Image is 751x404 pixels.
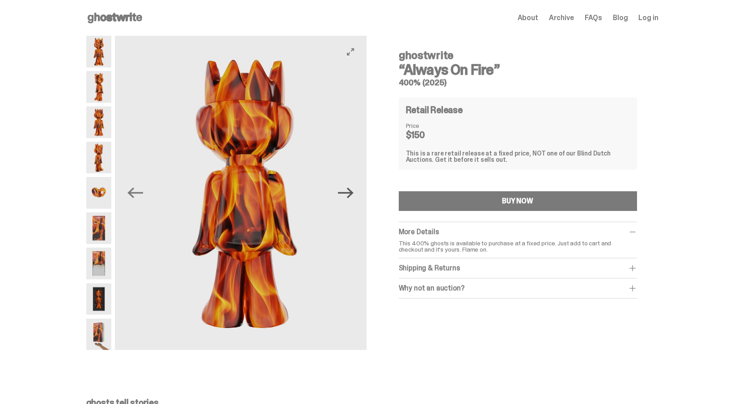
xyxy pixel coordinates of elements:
a: Log in [638,14,658,21]
div: This is a rare retail release at a fixed price, NOT one of our Blind Dutch Auctions. Get it befor... [406,150,630,163]
h4: Retail Release [406,105,463,114]
a: About [518,14,538,21]
dd: $150 [406,130,451,139]
dt: Price [406,122,451,129]
img: Always-On-Fire---Website-Archive.2487X.png [119,36,371,350]
h5: 400% (2025) [399,79,637,87]
a: Blog [613,14,628,21]
img: Always-On-Fire---Website-Archive.2490X.png [86,177,111,209]
img: Always-On-Fire---Website-Archive.2484X.png [86,36,111,67]
img: Always-On-Fire---Website-Archive.2489X.png [86,142,111,173]
a: Archive [549,14,574,21]
span: More Details [399,227,439,236]
div: Why not an auction? [399,284,637,293]
a: FAQs [585,14,602,21]
img: Always-On-Fire---Website-Archive.2487X.png [86,106,111,138]
img: Always-On-Fire---Website-Archive.2494X.png [86,248,111,279]
p: This 400% ghosts is available to purchase at a fixed price. Just add to cart and checkout and it'... [399,240,637,252]
img: Always-On-Fire---Website-Archive.2485X.png [86,71,111,103]
div: BUY NOW [502,198,533,205]
img: Always-On-Fire---Website-Archive.2522XX.png [86,319,111,350]
img: Always-On-Fire---Website-Archive.2491X.png [86,212,111,244]
h3: “Always On Fire” [399,63,637,77]
button: Previous [126,183,145,203]
button: Next [336,183,356,203]
img: Always-On-Fire---Website-Archive.2497X.png [86,283,111,315]
div: Shipping & Returns [399,264,637,273]
button: View full-screen [345,46,356,57]
h4: ghostwrite [399,50,637,61]
button: BUY NOW [399,191,637,211]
